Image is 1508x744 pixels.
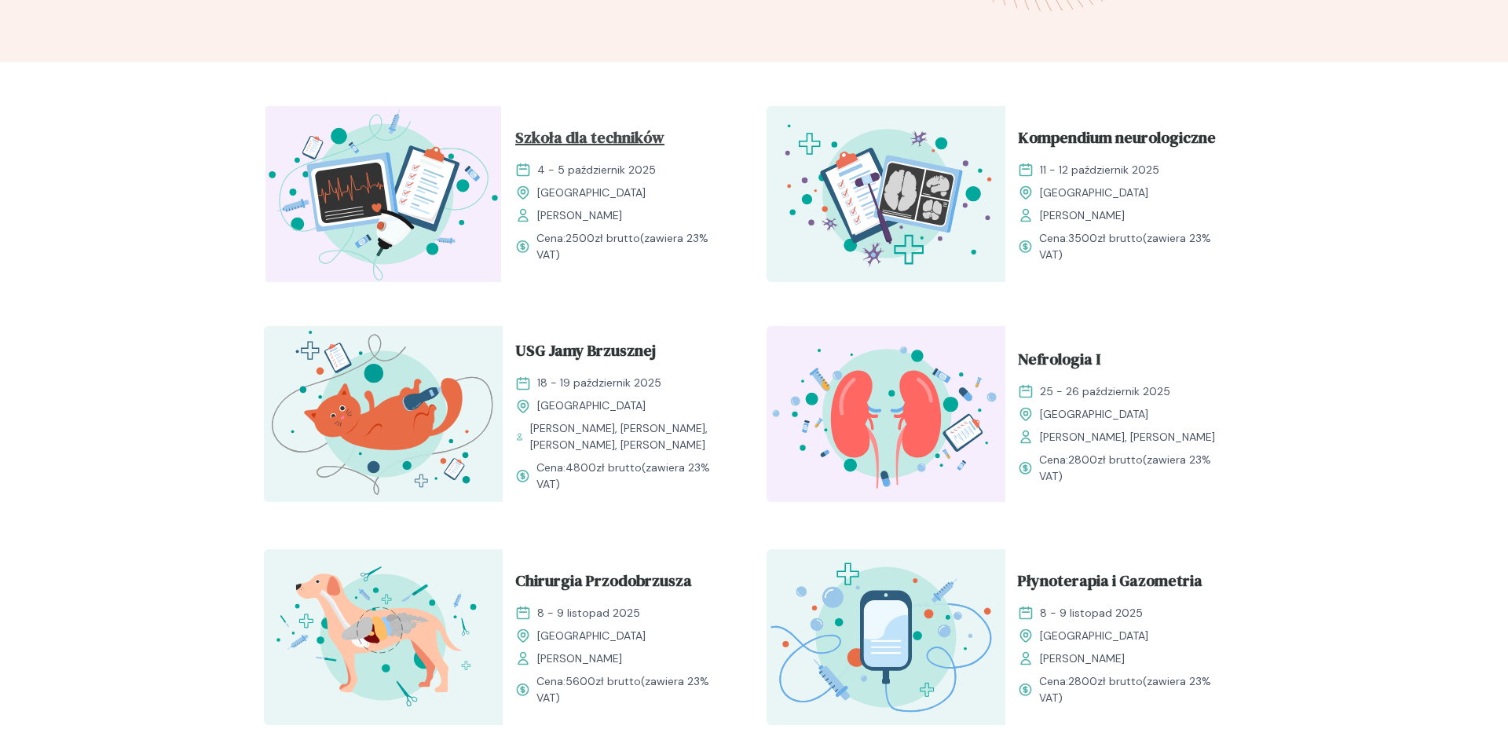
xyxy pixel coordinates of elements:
[515,569,729,599] a: Chirurgia Przodobrzusza
[1039,673,1232,706] span: Cena: (zawiera 23% VAT)
[1039,452,1232,485] span: Cena: (zawiera 23% VAT)
[537,207,622,224] span: [PERSON_NAME]
[537,398,646,414] span: [GEOGRAPHIC_DATA]
[536,673,729,706] span: Cena: (zawiera 23% VAT)
[1040,162,1159,178] span: 11 - 12 październik 2025
[536,230,729,263] span: Cena: (zawiera 23% VAT)
[1039,230,1232,263] span: Cena: (zawiera 23% VAT)
[515,126,729,156] a: Szkoła dla techników
[1040,605,1143,621] span: 8 - 9 listopad 2025
[1018,126,1216,156] span: Kompendium neurologiczne
[767,549,1005,725] img: Zpay8B5LeNNTxNg0_P%C5%82ynoterapia_T.svg
[1018,347,1100,377] span: Nefrologia I
[565,231,640,245] span: 2500 zł brutto
[515,569,692,599] span: Chirurgia Przodobrzusza
[1068,231,1143,245] span: 3500 zł brutto
[1018,569,1202,599] span: Płynoterapia i Gazometria
[1040,207,1125,224] span: [PERSON_NAME]
[537,605,640,621] span: 8 - 9 listopad 2025
[1040,185,1148,201] span: [GEOGRAPHIC_DATA]
[1040,651,1125,667] span: [PERSON_NAME]
[1018,347,1232,377] a: Nefrologia I
[1018,126,1232,156] a: Kompendium neurologiczne
[1040,406,1148,423] span: [GEOGRAPHIC_DATA]
[1040,383,1170,400] span: 25 - 26 październik 2025
[537,162,656,178] span: 4 - 5 październik 2025
[1068,674,1143,688] span: 2800 zł brutto
[1040,429,1215,445] span: [PERSON_NAME], [PERSON_NAME]
[537,375,661,391] span: 18 - 19 październik 2025
[530,420,729,453] span: [PERSON_NAME], [PERSON_NAME], [PERSON_NAME], [PERSON_NAME]
[565,674,641,688] span: 5600 zł brutto
[565,460,642,475] span: 4800 zł brutto
[264,549,503,725] img: ZpbG-B5LeNNTxNnI_ChiruJB_T.svg
[767,106,1005,282] img: Z2B805bqstJ98kzs_Neuro_T.svg
[537,628,646,644] span: [GEOGRAPHIC_DATA]
[515,126,664,156] span: Szkoła dla techników
[264,326,503,502] img: ZpbG_h5LeNNTxNnP_USG_JB_T.svg
[515,339,729,368] a: USG Jamy Brzusznej
[515,339,656,368] span: USG Jamy Brzusznej
[264,106,503,282] img: Z2B_FZbqstJ98k08_Technicy_T.svg
[536,460,729,493] span: Cena: (zawiera 23% VAT)
[767,326,1005,502] img: ZpbSsR5LeNNTxNrh_Nefro_T.svg
[537,651,622,667] span: [PERSON_NAME]
[537,185,646,201] span: [GEOGRAPHIC_DATA]
[1068,453,1143,467] span: 2800 zł brutto
[1040,628,1148,644] span: [GEOGRAPHIC_DATA]
[1018,569,1232,599] a: Płynoterapia i Gazometria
